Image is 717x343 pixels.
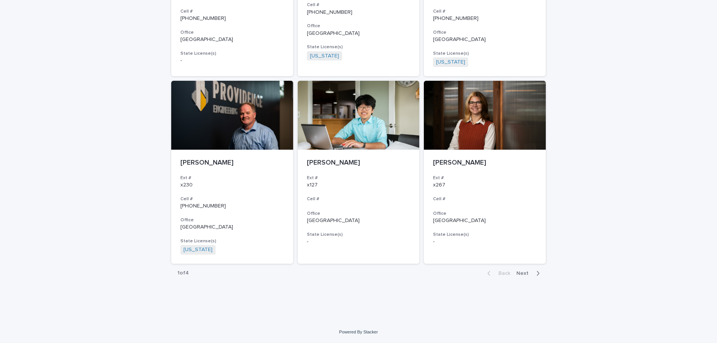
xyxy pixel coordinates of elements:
a: Powered By Stacker [339,330,378,334]
h3: State License(s) [433,232,537,238]
h3: Cell # [307,2,410,8]
a: [PERSON_NAME]Ext #x127Cell #Office[GEOGRAPHIC_DATA]State License(s)- [298,81,420,264]
a: [PERSON_NAME]Ext #x267Cell #Office[GEOGRAPHIC_DATA]State License(s)- [424,81,546,264]
a: x230 [180,182,193,188]
h3: State License(s) [180,51,284,57]
button: Next [513,270,546,277]
p: 1 of 4 [171,264,195,283]
h3: State License(s) [180,238,284,244]
p: [GEOGRAPHIC_DATA] [307,30,410,37]
span: Back [494,271,510,276]
h3: Cell # [180,8,284,15]
h3: Ext # [433,175,537,181]
span: Next [516,271,533,276]
a: [PHONE_NUMBER] [307,10,352,15]
h3: Office [180,29,284,36]
h3: Ext # [307,175,410,181]
p: [GEOGRAPHIC_DATA] [180,224,284,230]
h3: State License(s) [307,232,410,238]
a: [US_STATE] [436,59,465,65]
h3: Office [433,29,537,36]
p: [GEOGRAPHIC_DATA] [433,217,537,224]
p: [PERSON_NAME] [307,159,410,167]
a: [PHONE_NUMBER] [433,16,479,21]
h3: Office [307,211,410,217]
a: x267 [433,182,445,188]
h3: State License(s) [433,51,537,57]
p: - [180,57,284,64]
h3: Cell # [307,196,410,202]
p: - [433,238,537,245]
h3: State License(s) [307,44,410,50]
h3: Office [180,217,284,223]
a: x127 [307,182,318,188]
a: [PHONE_NUMBER] [180,16,226,21]
h3: Cell # [180,196,284,202]
p: [GEOGRAPHIC_DATA] [433,36,537,43]
p: [PERSON_NAME] [433,159,537,167]
h3: Office [433,211,537,217]
h3: Cell # [433,196,537,202]
p: - [307,238,410,245]
a: [US_STATE] [183,247,213,253]
p: [GEOGRAPHIC_DATA] [180,36,284,43]
a: [US_STATE] [310,53,339,59]
h3: Ext # [180,175,284,181]
h3: Cell # [433,8,537,15]
a: [PHONE_NUMBER] [180,203,226,209]
p: [GEOGRAPHIC_DATA] [307,217,410,224]
a: [PERSON_NAME]Ext #x230Cell #[PHONE_NUMBER]Office[GEOGRAPHIC_DATA]State License(s)[US_STATE] [171,81,293,264]
h3: Office [307,23,410,29]
button: Back [481,270,513,277]
p: [PERSON_NAME] [180,159,284,167]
